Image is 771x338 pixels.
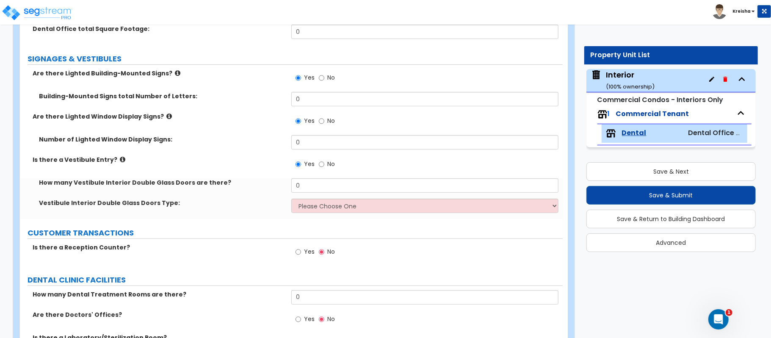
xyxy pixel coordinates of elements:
label: DENTAL CLINIC FACILITIES [28,274,563,285]
i: click for more info! [175,70,180,76]
b: Kreisha [732,8,751,14]
span: No [327,315,335,323]
span: Yes [304,116,315,125]
label: CUSTOMER TRANSACTIONS [28,227,563,238]
label: Are there Lighted Building-Mounted Signs? [33,69,285,78]
label: Number of Lighted Window Display Signs: [39,135,285,144]
div: Interior [606,69,655,91]
span: Yes [304,73,315,82]
span: Yes [304,315,315,323]
span: 1 [608,109,610,119]
input: No [319,160,324,169]
span: Yes [304,247,315,256]
label: Is there a Vestibule Entry? [33,155,285,164]
input: Yes [296,116,301,126]
label: How many Vestibule Interior Double Glass Doors are there? [39,178,285,187]
label: How many Dental Treatment Rooms are there? [33,290,285,299]
span: No [327,116,335,125]
label: Are there Lighted Window Display Signs? [33,112,285,121]
input: Yes [296,160,301,169]
label: SIGNAGES & VESTIBULES [28,53,563,64]
button: Advanced [586,233,756,252]
i: click for more info! [120,156,125,163]
button: Save & Return to Building Dashboard [586,210,756,228]
iframe: Intercom live chat [708,309,729,330]
input: Yes [296,247,301,257]
span: Commercial Tenant [616,109,689,119]
button: Save & Submit [586,186,756,205]
i: click for more info! [166,113,172,119]
span: No [327,73,335,82]
label: Is there a Reception Counter? [33,243,285,252]
label: Building-Mounted Signs total Number of Letters: [39,92,285,100]
img: building.svg [591,69,602,80]
span: 1 [726,309,732,316]
input: Yes [296,315,301,324]
span: No [327,160,335,168]
input: No [319,315,324,324]
label: Are there Doctors' Offices? [33,310,285,319]
button: Save & Next [586,162,756,181]
span: Dental Office Tenant [688,128,760,138]
label: Vestibule Interior Double Glass Doors Type: [39,199,285,207]
input: No [319,116,324,126]
span: Yes [304,160,315,168]
span: No [327,247,335,256]
label: Dental Office total Square Footage: [33,25,285,33]
img: logo_pro_r.png [1,4,73,21]
img: avatar.png [712,4,727,19]
input: Yes [296,73,301,83]
img: tenants.png [597,109,608,119]
input: No [319,73,324,83]
span: Dental [622,128,647,138]
input: No [319,247,324,257]
div: Property Unit List [591,50,752,60]
small: ( 100 % ownership) [606,83,655,91]
img: tenants.png [606,128,616,139]
span: Interior [591,69,655,91]
small: Commercial Condos - Interiors Only [597,95,724,105]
